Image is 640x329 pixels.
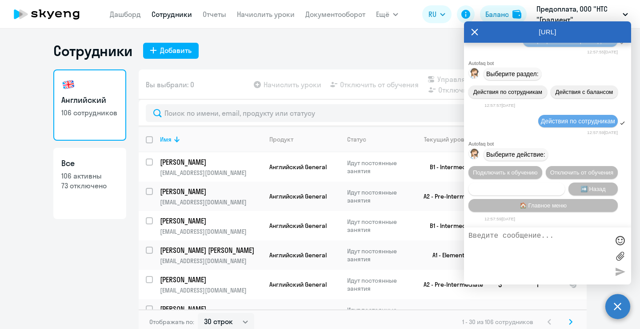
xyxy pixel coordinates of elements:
span: Действия по сотрудникам [541,118,615,125]
span: Действия по сотрудникам [473,89,542,95]
a: Дашборд [110,10,141,19]
span: Подключить к обучению [473,169,538,176]
a: Английский106 сотрудников [53,69,126,141]
img: balance [512,10,521,19]
h3: Все [61,158,118,169]
span: 🏠 Главное меню [520,202,567,209]
p: [PERSON_NAME] [PERSON_NAME] [160,245,260,255]
td: B1 - Intermediate [408,152,491,182]
td: 1 [529,270,562,299]
td: A2 - Pre-Intermediate [408,299,491,329]
td: 0 [529,299,562,329]
span: Действия с балансом [555,89,613,95]
a: [PERSON_NAME] [PERSON_NAME] [160,245,262,255]
span: Английский General [269,163,327,171]
div: Имя [160,135,172,143]
td: 3 [491,270,529,299]
input: Поиск по имени, email, продукту или статусу [146,104,580,122]
span: Отключить от обучения [550,169,613,176]
div: Продукт [269,135,293,143]
a: Сотрудники [152,10,192,19]
td: A1 - Elementary [408,240,491,270]
button: 🏠 Главное меню [468,199,618,212]
div: Имя [160,135,262,143]
button: Отключить от обучения [546,166,618,179]
button: Балансbalance [480,5,527,23]
div: Текущий уровень [424,135,475,143]
span: Отображать по: [149,318,194,326]
a: [PERSON_NAME] [160,275,262,284]
a: Документооборот [305,10,365,19]
span: Ещё [376,9,389,20]
p: [PERSON_NAME] [160,216,260,226]
span: Сотруднику нужна помощь [480,186,552,192]
h3: Английский [61,94,118,106]
p: [PERSON_NAME] [160,304,260,314]
p: Идут постоянные занятия [347,159,408,175]
a: [PERSON_NAME] [160,216,262,226]
a: Все106 активны73 отключено [53,148,126,219]
div: Текущий уровень [416,135,491,143]
a: Отчеты [203,10,226,19]
td: A2 - Pre-Intermediate [408,270,491,299]
div: Autofaq bot [468,141,631,146]
img: bot avatar [469,149,480,162]
button: ➡️ Назад [568,183,618,195]
td: 25 [491,299,529,329]
p: Идут постоянные занятия [347,276,408,292]
div: Статус [347,135,408,143]
span: Выберите раздел: [486,70,539,77]
a: [PERSON_NAME] [160,304,262,314]
a: [PERSON_NAME] [160,187,262,196]
span: ➡️ Назад [580,186,606,192]
span: 1 - 30 из 106 сотрудников [462,318,533,326]
td: A2 - Pre-Intermediate [408,182,491,211]
img: english [61,77,76,92]
div: Добавить [160,45,192,56]
span: RU [428,9,436,20]
button: RU [422,5,452,23]
td: B1 - Intermediate [408,211,491,240]
p: 106 активны [61,171,118,181]
a: Начислить уроки [237,10,295,19]
a: [PERSON_NAME] [160,157,262,167]
p: [PERSON_NAME] [160,157,260,167]
p: 73 отключено [61,181,118,191]
button: Действия по сотрудникам [468,85,547,98]
div: Autofaq bot [468,61,631,66]
button: Сотруднику нужна помощь [468,183,565,195]
div: Баланс [485,9,509,20]
p: [EMAIL_ADDRESS][DOMAIN_NAME] [160,198,262,206]
label: Лимит 10 файлов [613,249,627,263]
span: Английский General [269,222,327,230]
img: bot avatar [469,68,480,81]
time: 12:57:59[DATE] [484,216,515,221]
p: Идут постоянные занятия [347,218,408,234]
h1: Сотрудники [53,42,132,60]
button: Ещё [376,5,398,23]
button: Подключить к обучению [468,166,542,179]
p: Идут постоянные занятия [347,247,408,263]
span: Вы выбрали: 0 [146,79,194,90]
span: Английский General [269,251,327,259]
span: Английский General [269,280,327,288]
span: Выберите действие: [486,151,545,158]
p: Идут постоянные занятия [347,188,408,204]
button: Действия с балансом [551,85,618,98]
p: 106 сотрудников [61,108,118,118]
p: [EMAIL_ADDRESS][DOMAIN_NAME] [160,169,262,177]
time: 12:57:57[DATE] [484,103,515,108]
span: Английский General [269,192,327,200]
p: [PERSON_NAME] [160,275,260,284]
p: [EMAIL_ADDRESS][DOMAIN_NAME] [160,257,262,265]
div: Продукт [269,135,340,143]
div: Статус [347,135,366,143]
p: [PERSON_NAME] [160,187,260,196]
button: Добавить [143,43,199,59]
p: Идут постоянные занятия [347,306,408,322]
p: [EMAIL_ADDRESS][DOMAIN_NAME] [160,286,262,294]
p: [EMAIL_ADDRESS][DOMAIN_NAME] [160,227,262,236]
button: Предоплата, ООО "НТС "Градиент" [532,4,632,25]
time: 12:57:55[DATE] [587,49,618,54]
